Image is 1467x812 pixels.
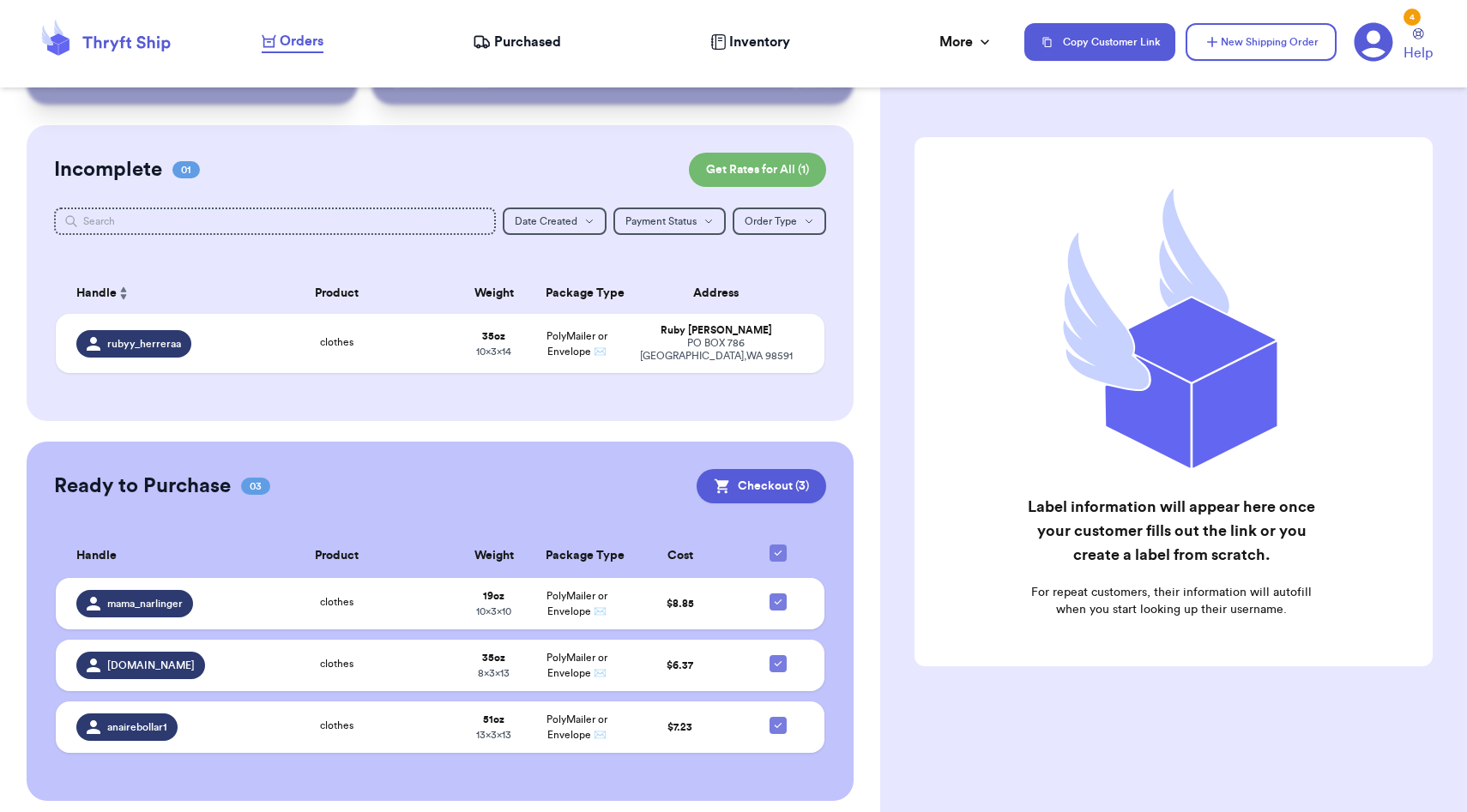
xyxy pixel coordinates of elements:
th: Cost [618,534,742,578]
span: Inventory [729,32,790,52]
th: Product [221,273,453,314]
a: Inventory [710,32,790,52]
button: Copy Customer Link [1024,23,1175,61]
span: Date Created [515,216,577,226]
div: More [939,32,993,52]
span: rubyy_herreraa [107,337,181,351]
div: 4 [1404,9,1421,26]
th: Weight [452,534,534,578]
strong: 51 oz [483,714,504,725]
span: PolyMailer or Envelope ✉️ [546,653,607,678]
span: clothes [320,659,353,669]
span: 8 x 3 x 13 [478,668,510,678]
span: mama_narlinger [107,597,183,611]
input: Search [54,208,496,235]
span: anairebollar1 [107,720,167,734]
th: Weight [452,273,534,314]
a: Help [1404,28,1433,63]
strong: 35 oz [482,331,505,341]
button: Checkout (3) [697,469,826,503]
span: [DOMAIN_NAME] [107,659,195,672]
h2: Ready to Purchase [54,472,231,500]
span: 13 x 3 x 13 [476,730,511,740]
button: Order Type [733,208,826,235]
button: Sort ascending [117,283,130,304]
span: clothes [320,597,353,607]
span: 10 x 3 x 14 [476,346,511,357]
span: Purchased [494,32,561,52]
a: Orders [262,31,323,53]
th: Product [221,534,453,578]
span: Orders [280,31,323,51]
button: New Shipping Order [1186,23,1337,61]
span: Order Type [745,216,797,226]
span: PolyMailer or Envelope ✉️ [546,714,607,740]
span: PolyMailer or Envelope ✉️ [546,331,607,357]
span: Handle [76,285,117,303]
span: $ 7.23 [667,722,692,732]
a: Purchased [473,32,561,52]
span: Payment Status [625,216,697,226]
button: Payment Status [613,208,726,235]
h2: Incomplete [54,156,162,183]
th: Package Type [535,273,618,314]
p: For repeat customers, their information will autofill when you start looking up their username. [1026,584,1319,618]
a: 4 [1354,22,1393,62]
button: Date Created [503,208,607,235]
strong: 35 oz [482,653,505,663]
div: PO BOX 786 [GEOGRAPHIC_DATA] , WA 98591 [628,337,804,363]
span: $ 6.37 [667,660,693,671]
th: Address [618,273,824,314]
span: 10 x 3 x 10 [476,606,511,617]
span: $ 8.85 [667,598,694,609]
span: 03 [241,478,270,495]
span: 01 [172,161,200,178]
div: Ruby [PERSON_NAME] [628,324,804,337]
span: Help [1404,43,1433,63]
strong: 19 oz [483,591,504,601]
h2: Label information will appear here once your customer fills out the link or you create a label fr... [1026,495,1319,567]
span: PolyMailer or Envelope ✉️ [546,591,607,617]
th: Package Type [535,534,618,578]
span: clothes [320,720,353,731]
span: Handle [76,547,117,565]
span: clothes [320,337,353,347]
button: Get Rates for All (1) [689,153,826,187]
